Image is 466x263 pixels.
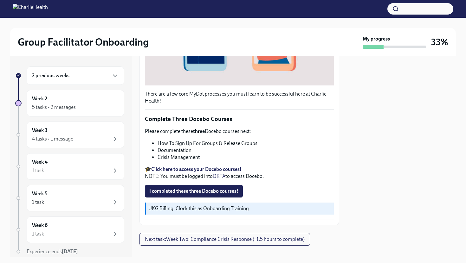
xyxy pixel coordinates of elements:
li: How To Sign Up For Groups & Release Groups [158,140,334,147]
h6: 2 previous weeks [32,72,69,79]
p: Please complete these Docebo courses next: [145,128,334,135]
h6: Week 4 [32,159,48,166]
a: Week 25 tasks • 2 messages [15,90,124,116]
img: CharlieHealth [13,4,48,14]
div: 1 task [32,230,44,237]
span: I completed these three Docebo courses! [149,188,238,194]
li: Documentation [158,147,334,154]
div: 1 task [32,167,44,174]
span: Next task : Week Two: Compliance Crisis Response (~1.5 hours to complete) [145,236,305,242]
li: Crisis Management [158,154,334,161]
div: 1 task [32,199,44,206]
h6: Week 2 [32,95,47,102]
div: 2 previous weeks [27,66,124,85]
h3: 33% [431,36,448,48]
h6: Week 3 [32,127,48,134]
strong: three [193,128,205,134]
div: 4 tasks • 1 message [32,135,73,142]
a: Click here to access your Docebo courses! [151,166,242,172]
p: There are a few core MyDot processes you must learn to be successful here at Charlie Health! [145,91,334,104]
div: 5 tasks • 2 messages [32,104,76,111]
p: Complete Three Docebo Courses [145,115,334,123]
h6: Week 5 [32,190,48,197]
h2: Group Facilitator Onboarding [18,36,149,48]
button: Next task:Week Two: Compliance Crisis Response (~1.5 hours to complete) [139,233,310,246]
a: OKTA [213,173,225,179]
h6: Week 6 [32,222,48,229]
a: Week 61 task [15,216,124,243]
p: 🎓 NOTE: You must be logged into to access Docebo. [145,166,334,180]
a: Week 34 tasks • 1 message [15,122,124,148]
p: UKG Billing: Clock this as Onboarding Training [148,205,331,212]
button: I completed these three Docebo courses! [145,185,243,197]
a: Week 51 task [15,185,124,211]
strong: [DATE] [62,248,78,254]
a: Week 41 task [15,153,124,180]
strong: My progress [363,35,390,42]
span: Experience ends [27,248,78,254]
